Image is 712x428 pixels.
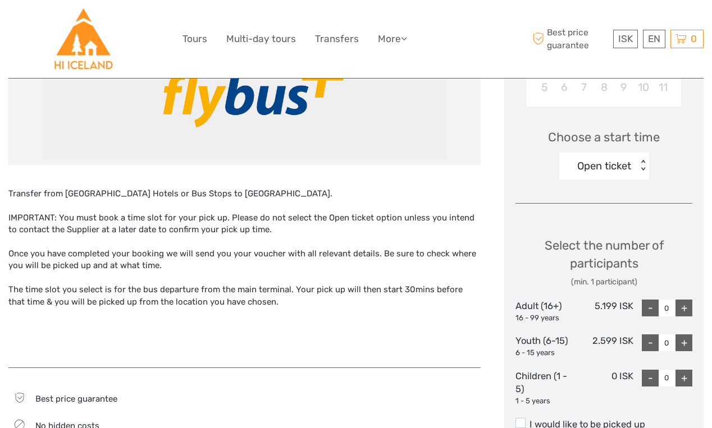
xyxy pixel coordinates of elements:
[315,31,359,47] a: Transfers
[642,370,659,386] div: -
[515,237,692,288] div: Select the number of participants
[676,334,692,351] div: +
[574,334,633,358] div: 2.599 ISK
[689,33,699,44] span: 0
[515,370,574,407] div: Children (1 - 5)
[574,370,633,407] div: 0 ISK
[643,30,665,48] div: EN
[53,8,114,70] img: Hostelling International
[676,300,692,316] div: +
[614,78,633,96] div: Choose Thursday, October 9th, 2025
[548,128,660,146] span: Choose a start time
[515,396,574,407] div: 1 - 5 years
[555,78,574,96] div: Choose Monday, October 6th, 2025
[16,20,127,29] p: We're away right now. Please check back later!
[35,394,117,404] span: Best price guarantee
[234,188,332,199] span: to [GEOGRAPHIC_DATA].
[633,78,653,96] div: Choose Friday, October 10th, 2025
[530,26,611,51] span: Best price guarantee
[642,300,659,316] div: -
[676,370,692,386] div: +
[515,313,574,324] div: 16 - 99 years
[129,17,143,31] button: Open LiveChat chat widget
[515,334,574,358] div: Youth (6-15)
[515,277,692,288] div: (min. 1 participant)
[574,78,594,96] div: Choose Tuesday, October 7th, 2025
[8,284,481,308] div: The time slot you select is for the bus departure from the main terminal. Your pick up will then ...
[574,300,633,323] div: 5.199 ISK
[8,212,481,236] div: IMPORTANT: You must book a time slot for your pick up. Please do not select the Open ticket optio...
[8,248,481,272] div: Once you have completed your booking we will send you your voucher with all relevant details. Be ...
[594,78,614,96] div: Choose Wednesday, October 8th, 2025
[515,300,574,323] div: Adult (16+)
[8,188,232,199] span: Transfer from [GEOGRAPHIC_DATA] Hotels or Bus Stops
[638,160,647,172] div: < >
[618,33,633,44] span: ISK
[642,334,659,351] div: -
[577,159,631,173] div: Open ticket
[653,78,673,96] div: Choose Saturday, October 11th, 2025
[182,31,207,47] a: Tours
[515,348,574,358] div: 6 - 15 years
[378,31,407,47] a: More
[226,31,296,47] a: Multi-day tours
[535,78,554,96] div: Choose Sunday, October 5th, 2025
